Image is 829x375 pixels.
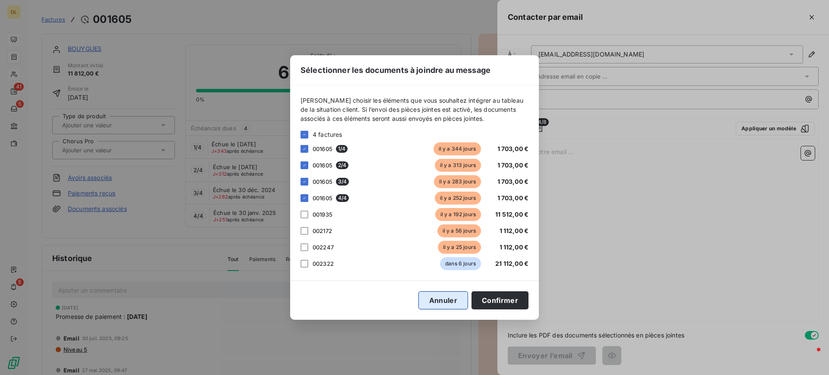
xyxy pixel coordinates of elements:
span: 001935 [313,211,332,218]
span: 4 factures [313,130,342,139]
span: 001605 [313,145,332,152]
span: 2 / 4 [336,161,348,169]
span: il y a 25 jours [438,241,481,254]
span: 3 / 4 [336,178,349,186]
span: dans 6 jours [440,257,481,270]
span: 11 512,00 € [495,211,528,218]
span: il y a 192 jours [435,208,481,221]
span: [PERSON_NAME] choisir les éléments que vous souhaitez intégrer au tableau de la situation client.... [301,96,528,123]
span: 1 / 4 [336,145,348,153]
span: il y a 283 jours [434,175,481,188]
span: 001605 [313,195,332,202]
span: 1 112,00 € [500,227,529,234]
span: 002172 [313,227,332,234]
span: il y a 252 jours [435,192,481,205]
span: 001605 [313,162,332,169]
span: 4 / 4 [336,194,349,202]
span: il y a 344 jours [433,142,481,155]
span: 001605 [313,178,332,185]
span: 1 703,00 € [497,161,529,169]
button: Confirmer [471,291,528,309]
span: 1 703,00 € [497,145,529,152]
span: 21 112,00 € [495,260,528,267]
span: il y a 313 jours [435,159,481,172]
span: 1 112,00 € [500,243,529,251]
span: 002247 [313,244,334,251]
span: Sélectionner les documents à joindre au message [301,64,490,76]
button: Annuler [418,291,468,309]
iframe: Intercom live chat [800,346,820,366]
span: 1 703,00 € [497,178,529,185]
span: 1 703,00 € [497,194,529,202]
span: 002322 [313,260,334,267]
span: il y a 56 jours [437,224,481,237]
